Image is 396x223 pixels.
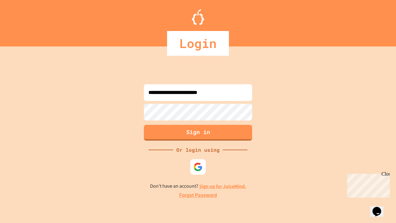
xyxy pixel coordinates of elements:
button: Sign in [144,125,252,141]
div: Chat with us now!Close [2,2,43,39]
div: Login [167,31,229,56]
a: Forgot Password [179,192,217,199]
img: google-icon.svg [193,162,203,172]
img: Logo.svg [192,9,204,25]
iframe: chat widget [370,198,390,217]
div: Or login using [173,146,223,154]
iframe: chat widget [345,171,390,198]
p: Don't have an account? [150,182,246,190]
a: Sign up for JuiceMind. [199,183,246,190]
